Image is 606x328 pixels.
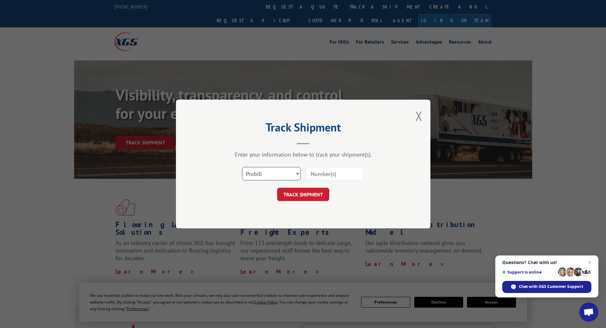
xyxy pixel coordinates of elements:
[579,303,598,322] a: Open chat
[502,270,556,275] span: Support is online
[519,284,583,290] span: Chat with XGS Customer Support
[502,281,591,293] span: Chat with XGS Customer Support
[208,123,399,135] h2: Track Shipment
[305,167,364,180] input: Number(s)
[208,151,399,158] div: Enter your information below to track your shipment(s).
[415,108,422,124] button: Close modal
[502,260,591,265] span: Questions? Chat with us!
[277,188,329,201] button: TRACK SHIPMENT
